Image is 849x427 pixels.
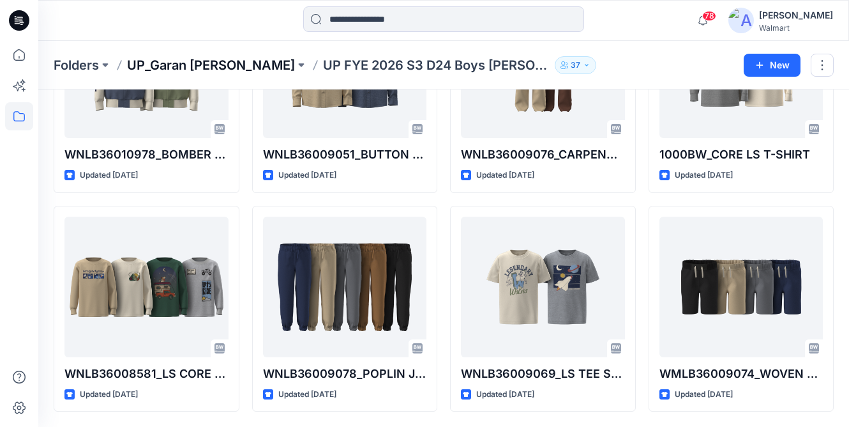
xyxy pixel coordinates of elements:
[278,169,336,182] p: Updated [DATE]
[759,23,833,33] div: Walmart
[759,8,833,23] div: [PERSON_NAME]
[263,365,427,383] p: WNLB36009078_POPLIN JOGGER_P1011
[80,169,138,182] p: Updated [DATE]
[476,388,534,401] p: Updated [DATE]
[571,58,580,72] p: 37
[64,217,229,357] a: WNLB36008581_LS CORE TEE_P1000
[659,217,823,357] a: WMLB36009074_WOVEN SHORT
[323,56,550,74] p: UP FYE 2026 S3 D24 Boys [PERSON_NAME]
[127,56,295,74] a: UP_Garan [PERSON_NAME]
[476,169,534,182] p: Updated [DATE]
[54,56,99,74] a: Folders
[64,146,229,164] p: WNLB36010978_BOMBER JACKET W. HOOD_P6311
[659,146,823,164] p: 1000BW_CORE LS T-SHIRT
[263,146,427,164] p: WNLB36009051_BUTTON DOWN SHIRT_P6264
[744,54,800,77] button: New
[461,146,625,164] p: WNLB36009076_CARPENTER PANT_P1019
[659,365,823,383] p: WMLB36009074_WOVEN SHORT
[80,388,138,401] p: Updated [DATE]
[675,388,733,401] p: Updated [DATE]
[728,8,754,33] img: avatar
[263,217,427,357] a: WNLB36009078_POPLIN JOGGER_P1011
[461,217,625,357] a: WNLB36009069_LS TEE SET-SSTEE
[702,11,716,21] span: 78
[461,365,625,383] p: WNLB36009069_LS TEE SET-SSTEE
[555,56,596,74] button: 37
[278,388,336,401] p: Updated [DATE]
[64,365,229,383] p: WNLB36008581_LS CORE TEE_P1000
[675,169,733,182] p: Updated [DATE]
